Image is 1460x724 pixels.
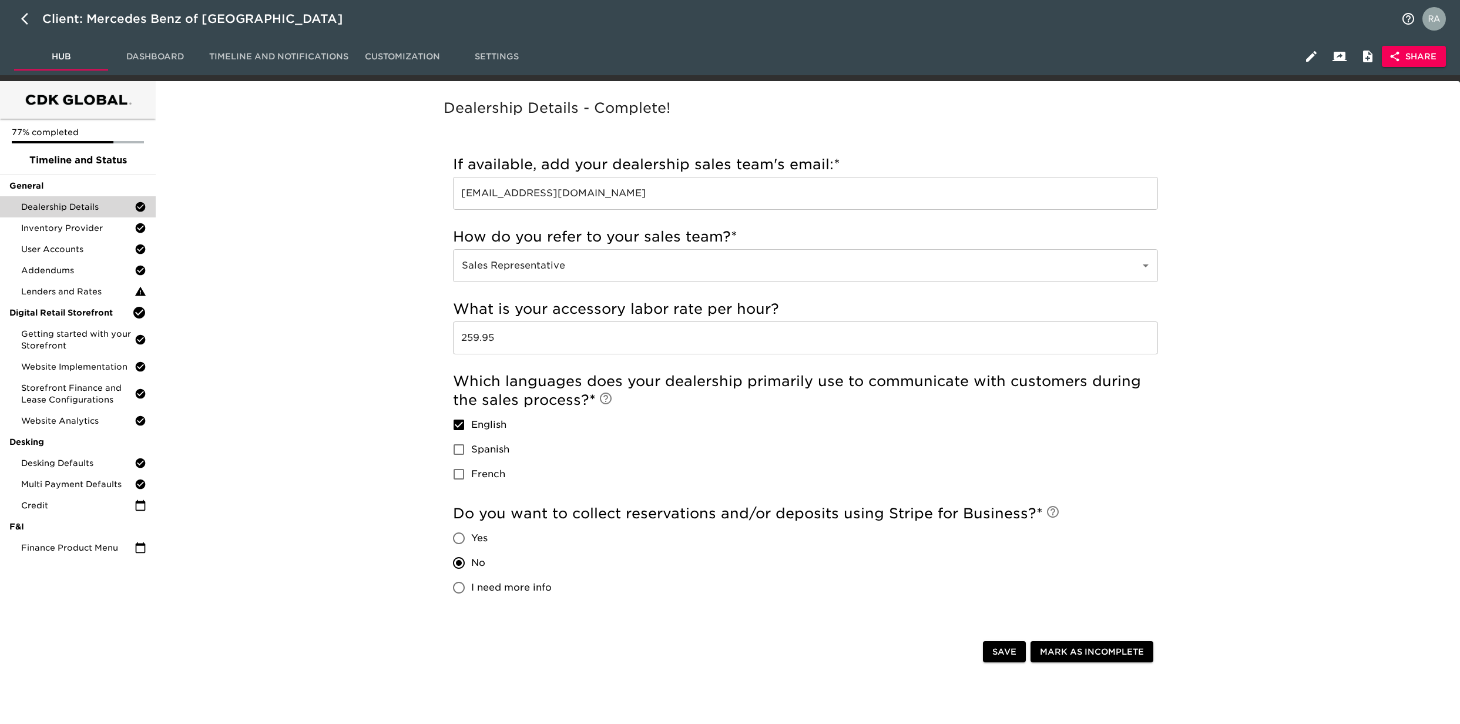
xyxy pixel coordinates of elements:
span: Timeline and Status [9,153,146,167]
span: I need more info [471,581,552,595]
span: Inventory Provider [21,222,135,234]
span: Addendums [21,264,135,276]
span: Lenders and Rates [21,286,135,297]
span: No [471,556,485,570]
span: Dashboard [115,49,195,64]
span: Desking Defaults [21,457,135,469]
button: Mark as Incomplete [1031,641,1153,663]
h5: Dealership Details - Complete! [444,99,1167,118]
span: Multi Payment Defaults [21,478,135,490]
span: Settings [457,49,536,64]
span: Hub [21,49,101,64]
span: Getting started with your Storefront [21,328,135,351]
span: Website Analytics [21,415,135,427]
span: F&I [9,521,146,532]
span: Dealership Details [21,201,135,213]
span: Spanish [471,443,509,457]
span: User Accounts [21,243,135,255]
span: Website Implementation [21,361,135,373]
span: Timeline and Notifications [209,49,348,64]
span: Digital Retail Storefront [9,307,132,319]
input: Example: salesteam@cdkford.com [453,177,1158,210]
span: General [9,180,146,192]
p: 77% completed [12,126,144,138]
span: Mark as Incomplete [1040,645,1144,659]
span: Desking [9,436,146,448]
span: Credit [21,500,135,511]
h5: How do you refer to your sales team? [453,227,1158,246]
button: Internal Notes and Comments [1354,42,1382,71]
button: Edit Hub [1297,42,1325,71]
h5: If available, add your dealership sales team's email: [453,155,1158,174]
h5: Do you want to collect reservations and/or deposits using Stripe for Business? [453,504,1158,523]
button: Share [1382,46,1446,68]
button: notifications [1394,5,1422,33]
span: Finance Product Menu [21,542,135,554]
h5: What is your accessory labor rate per hour? [453,300,1158,319]
div: Client: Mercedes Benz of [GEOGRAPHIC_DATA] [42,9,360,28]
span: Yes [471,531,488,545]
input: Example: $120 [453,321,1158,354]
span: English [471,418,506,432]
span: Customization [363,49,442,64]
img: Profile [1422,7,1446,31]
span: Share [1391,49,1436,64]
button: Open [1137,257,1154,274]
button: Save [983,641,1026,663]
span: French [471,467,505,481]
span: Storefront Finance and Lease Configurations [21,382,135,405]
span: Save [992,645,1016,659]
button: Client View [1325,42,1354,71]
h5: Which languages does your dealership primarily use to communicate with customers during the sales... [453,372,1158,410]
